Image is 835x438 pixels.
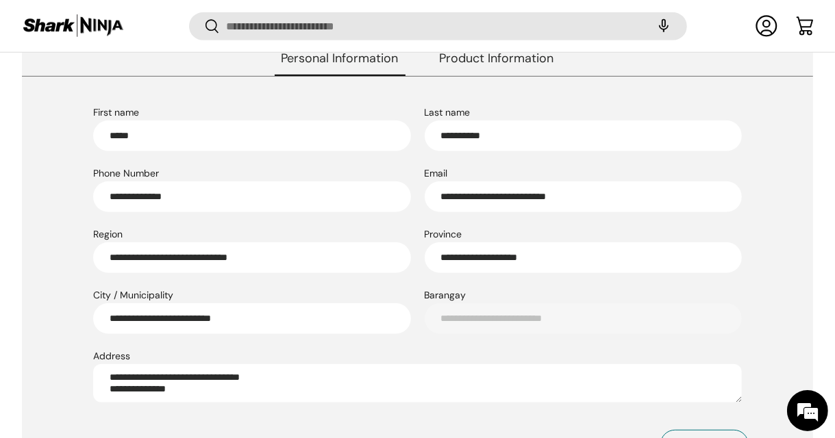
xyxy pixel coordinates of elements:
[425,228,462,243] label: Province
[433,42,561,76] span: Product Information
[93,167,159,182] label: Phone Number
[22,12,125,39] img: Shark Ninja Philippines
[93,289,173,304] label: City / Municipality
[93,228,123,243] label: Region
[225,7,258,40] div: Minimize live chat window
[642,11,686,41] speech-search-button: Search by voice
[275,42,406,76] span: Personal Information
[71,77,230,94] div: Chat with us now
[425,289,466,304] label: Barangay
[7,292,261,340] textarea: Type your message and hit 'Enter'
[425,167,448,182] label: Email
[425,106,471,121] label: Last name
[93,106,139,121] label: First name
[79,131,189,270] span: We're online!
[93,350,130,365] label: Address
